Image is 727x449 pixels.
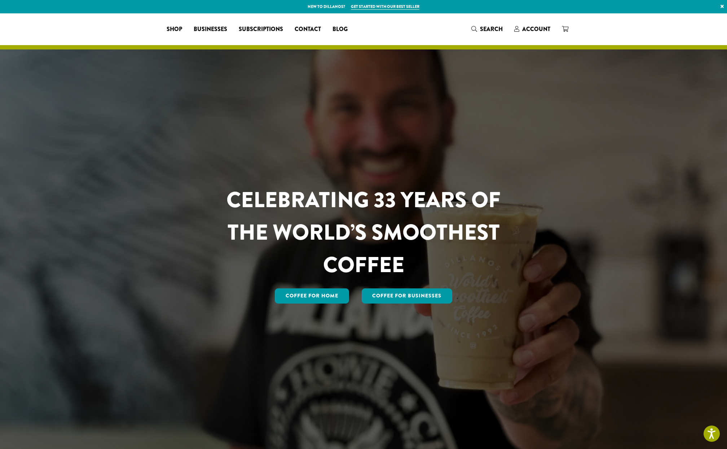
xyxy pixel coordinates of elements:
span: Blog [332,25,348,34]
span: Businesses [194,25,227,34]
a: Coffee for Home [275,288,349,304]
a: Shop [161,23,188,35]
span: Search [480,25,503,33]
span: Account [522,25,550,33]
a: Search [466,23,508,35]
a: Coffee For Businesses [362,288,453,304]
span: Subscriptions [239,25,283,34]
span: Contact [295,25,321,34]
h1: CELEBRATING 33 YEARS OF THE WORLD’S SMOOTHEST COFFEE [205,184,522,281]
span: Shop [167,25,182,34]
a: Get started with our best seller [351,4,419,10]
